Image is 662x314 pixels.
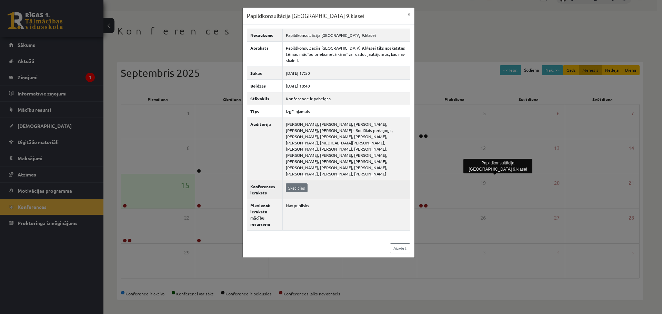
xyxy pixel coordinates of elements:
[403,8,414,21] button: ×
[283,41,410,67] td: Papildkonsultācijā [GEOGRAPHIC_DATA] 9.klasei tiks apskatītas tēmas mācību priekšmetā kā arī var ...
[247,92,283,105] th: Stāvoklis
[283,105,410,118] td: Izglītojamais
[390,243,410,253] a: Aizvērt
[247,29,283,41] th: Nosaukums
[283,199,410,230] td: Nav publisks
[247,105,283,118] th: Tips
[283,92,410,105] td: Konference ir pabeigta
[286,183,308,192] a: Skatīties
[247,67,283,79] th: Sākas
[247,199,283,230] th: Pievienot ierakstu mācību resursiem
[283,67,410,79] td: [DATE] 17:50
[247,41,283,67] th: Apraksts
[247,118,283,180] th: Auditorija
[283,118,410,180] td: [PERSON_NAME], [PERSON_NAME], [PERSON_NAME], [PERSON_NAME], [PERSON_NAME] - Sociālais pedagogs, [...
[247,180,283,199] th: Konferences ieraksts
[247,79,283,92] th: Beidzas
[283,79,410,92] td: [DATE] 18:40
[463,159,532,173] div: Papildkonsultācija [GEOGRAPHIC_DATA] 9.klasei
[247,12,364,20] h3: Papildkonsultācija [GEOGRAPHIC_DATA] 9.klasei
[283,29,410,41] td: Papildkonsultācija [GEOGRAPHIC_DATA] 9.klasei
